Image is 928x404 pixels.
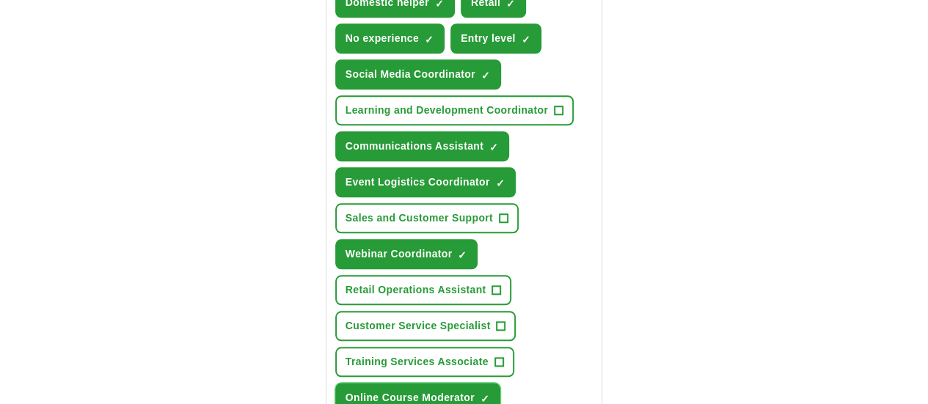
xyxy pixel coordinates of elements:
span: Sales and Customer Support [346,210,493,226]
button: Communications Assistant✓ [335,131,509,161]
span: Learning and Development Coordinator [346,103,548,118]
span: Communications Assistant [346,139,483,154]
span: ✓ [496,177,505,189]
span: ✓ [481,70,490,81]
span: Event Logistics Coordinator [346,175,490,190]
button: No experience✓ [335,23,445,54]
span: Social Media Coordinator [346,67,475,82]
span: Customer Service Specialist [346,318,491,334]
span: ✓ [458,249,467,261]
button: Webinar Coordinator✓ [335,239,478,269]
span: ✓ [489,142,498,153]
span: Webinar Coordinator [346,246,453,262]
button: Event Logistics Coordinator✓ [335,167,516,197]
button: Sales and Customer Support [335,203,519,233]
button: Entry level✓ [450,23,541,54]
span: Entry level [461,31,516,46]
button: Training Services Associate [335,347,514,377]
button: Customer Service Specialist [335,311,516,341]
span: Training Services Associate [346,354,489,370]
button: Retail Operations Assistant [335,275,512,305]
span: ✓ [425,34,434,45]
span: No experience [346,31,419,46]
span: Retail Operations Assistant [346,282,486,298]
span: ✓ [522,34,530,45]
button: Learning and Development Coordinator [335,95,574,125]
button: Social Media Coordinator✓ [335,59,501,89]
